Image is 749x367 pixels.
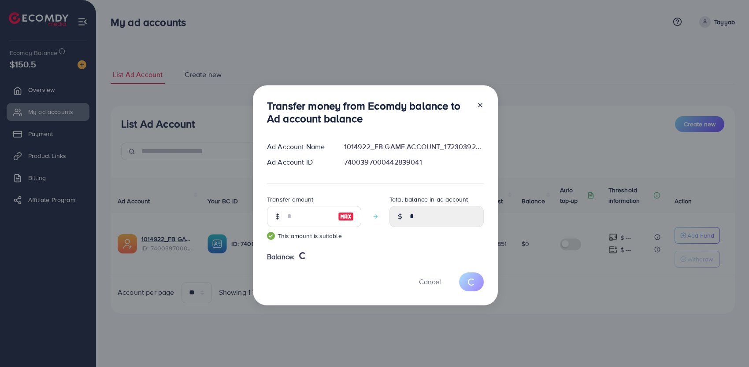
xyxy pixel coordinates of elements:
iframe: Chat [712,327,742,360]
div: Ad Account ID [260,157,337,167]
img: guide [267,232,275,240]
label: Total balance in ad account [389,195,468,204]
div: 1014922_FB GAME ACCOUNT_1723039205703 [337,142,491,152]
label: Transfer amount [267,195,313,204]
small: This amount is suitable [267,231,361,240]
span: Balance: [267,252,295,262]
span: Cancel [419,277,441,286]
img: image [338,211,354,222]
button: Cancel [408,272,452,291]
h3: Transfer money from Ecomdy balance to Ad account balance [267,99,470,125]
div: 7400397000442839041 [337,157,491,167]
div: Ad Account Name [260,142,337,152]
